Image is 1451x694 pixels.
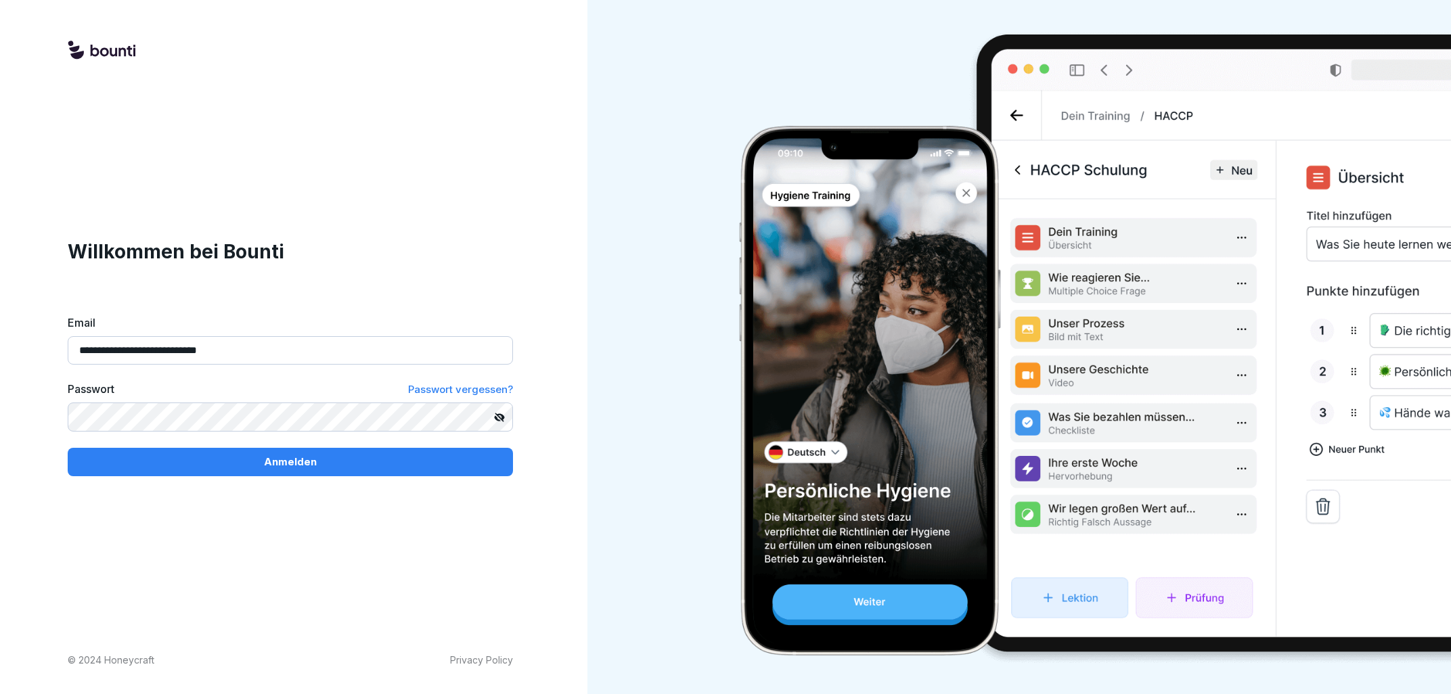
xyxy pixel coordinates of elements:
label: Email [68,315,513,331]
img: logo.svg [68,41,135,61]
p: Anmelden [264,455,317,469]
h1: Willkommen bei Bounti [68,237,513,266]
a: Passwort vergessen? [408,381,513,398]
p: © 2024 Honeycraft [68,653,154,667]
a: Privacy Policy [450,653,513,667]
button: Anmelden [68,448,513,476]
label: Passwort [68,381,114,398]
span: Passwort vergessen? [408,383,513,396]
